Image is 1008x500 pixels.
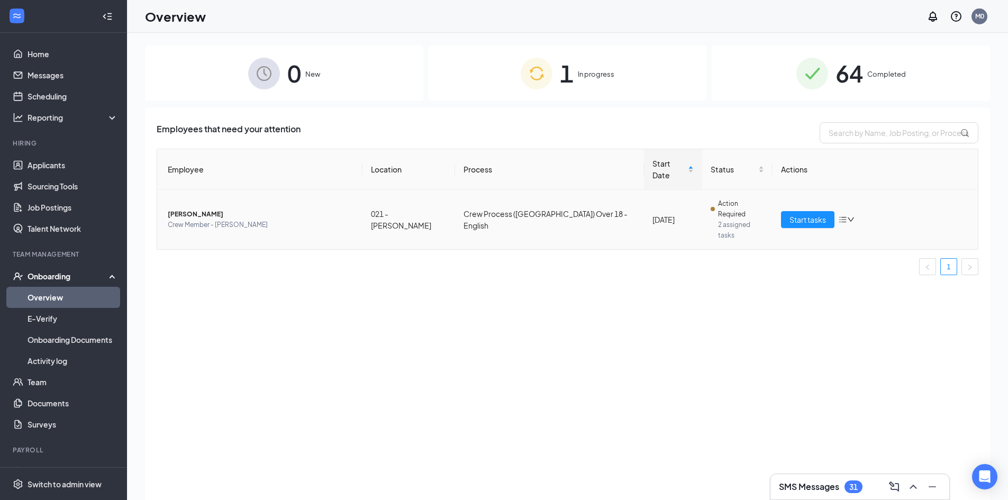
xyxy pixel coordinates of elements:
th: Process [455,149,644,190]
span: Crew Member - [PERSON_NAME] [168,220,354,230]
h3: SMS Messages [779,481,839,493]
span: Employees that need your attention [157,122,301,143]
a: Job Postings [28,197,118,218]
a: PayrollCrown [28,461,118,483]
td: Crew Process ([GEOGRAPHIC_DATA]) Over 18 - English [455,190,644,249]
div: 31 [849,483,858,492]
span: 1 [560,55,574,92]
span: Action Required [718,198,764,220]
a: Documents [28,393,118,414]
div: Open Intercom Messenger [972,464,997,489]
svg: ComposeMessage [888,480,901,493]
a: Applicants [28,154,118,176]
a: Overview [28,287,118,308]
div: [DATE] [652,214,694,225]
svg: UserCheck [13,271,23,281]
li: Previous Page [919,258,936,275]
div: Reporting [28,112,119,123]
div: Onboarding [28,271,109,281]
span: Status [711,163,756,175]
svg: QuestionInfo [950,10,962,23]
a: Sourcing Tools [28,176,118,197]
svg: ChevronUp [907,480,920,493]
svg: Analysis [13,112,23,123]
a: Scheduling [28,86,118,107]
span: down [847,216,855,223]
button: ComposeMessage [886,478,903,495]
a: Team [28,371,118,393]
a: Talent Network [28,218,118,239]
th: Location [362,149,455,190]
button: ChevronUp [905,478,922,495]
svg: Minimize [926,480,939,493]
span: 0 [287,55,301,92]
span: bars [839,215,847,224]
span: 2 assigned tasks [718,220,764,241]
h1: Overview [145,7,206,25]
div: Hiring [13,139,116,148]
span: New [305,69,320,79]
a: Activity log [28,350,118,371]
button: right [961,258,978,275]
span: 64 [836,55,863,92]
svg: WorkstreamLogo [12,11,22,21]
span: Start Date [652,158,686,181]
svg: Collapse [102,11,113,22]
a: E-Verify [28,308,118,329]
a: Messages [28,65,118,86]
th: Status [702,149,773,190]
span: In progress [578,69,614,79]
th: Actions [773,149,978,190]
li: 1 [940,258,957,275]
div: M0 [975,12,984,21]
svg: Notifications [927,10,939,23]
button: left [919,258,936,275]
li: Next Page [961,258,978,275]
a: Onboarding Documents [28,329,118,350]
span: Completed [867,69,906,79]
span: [PERSON_NAME] [168,209,354,220]
button: Start tasks [781,211,834,228]
span: right [967,264,973,270]
span: left [924,264,931,270]
td: 021 - [PERSON_NAME] [362,190,455,249]
span: Start tasks [789,214,826,225]
svg: Settings [13,479,23,489]
a: 1 [941,259,957,275]
div: Switch to admin view [28,479,102,489]
a: Home [28,43,118,65]
div: Payroll [13,446,116,454]
input: Search by Name, Job Posting, or Process [820,122,978,143]
div: Team Management [13,250,116,259]
a: Surveys [28,414,118,435]
th: Employee [157,149,362,190]
button: Minimize [924,478,941,495]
